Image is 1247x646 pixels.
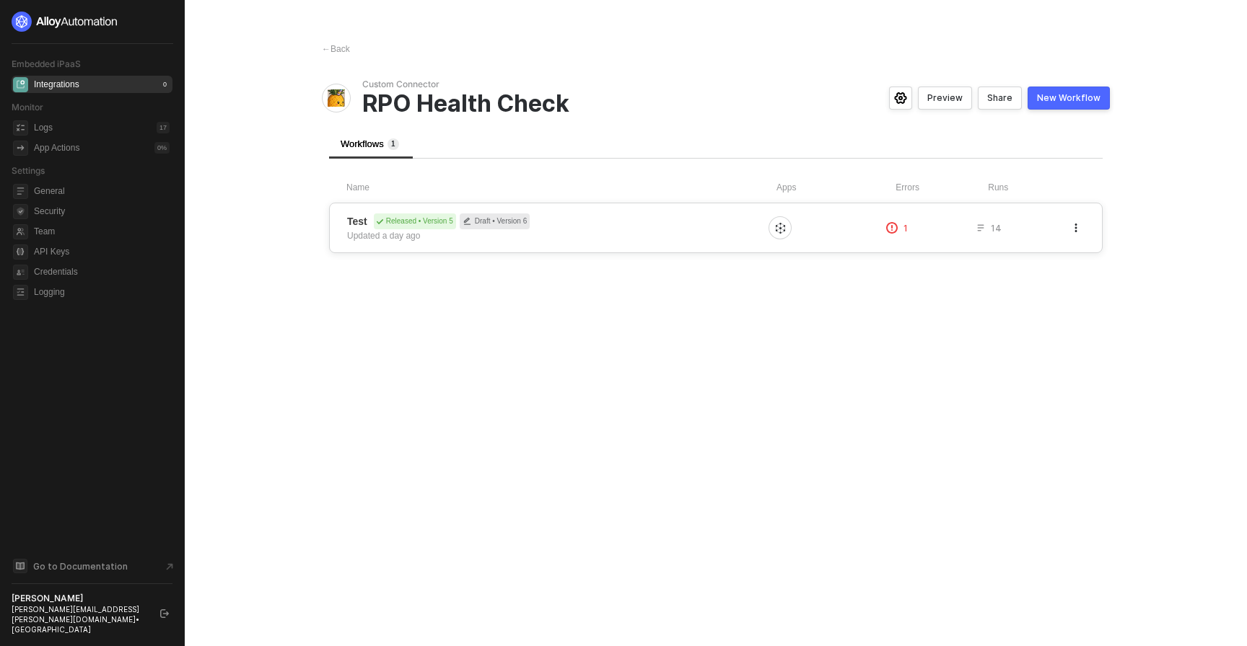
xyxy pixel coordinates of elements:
span: icon-app-actions [13,141,28,156]
a: logo [12,12,172,32]
div: Logs [34,122,53,134]
div: Apps [776,182,896,194]
div: [PERSON_NAME][EMAIL_ADDRESS][PERSON_NAME][DOMAIN_NAME] • [GEOGRAPHIC_DATA] [12,604,147,634]
span: documentation [13,559,27,573]
span: Test [347,214,367,229]
div: Share [987,92,1012,104]
span: security [13,204,28,219]
button: New Workflow [1028,87,1110,110]
span: credentials [13,265,28,280]
span: Credentials [34,263,170,280]
span: 1 [391,140,395,148]
span: logging [13,285,28,300]
div: 0 % [154,142,170,154]
span: Settings [12,165,45,176]
div: 17 [157,122,170,133]
div: Errors [896,182,988,194]
span: Team [34,223,170,240]
span: General [34,182,170,200]
span: integrations [13,77,28,92]
div: Back [322,43,350,56]
div: Draft • Version 6 [460,213,530,229]
span: Custom Connector [362,79,775,90]
span: icon-exclamation [886,222,898,234]
div: Preview [927,92,963,104]
button: Preview [918,87,972,110]
span: Workflows [341,138,399,149]
span: Go to Documentation [33,560,128,572]
div: Released • Version 5 [374,213,456,229]
a: Knowledge Base [12,557,173,575]
span: icon-logs [13,120,28,136]
div: [PERSON_NAME] [12,593,147,604]
img: logo [12,12,118,32]
span: Security [34,203,170,220]
div: Runs [988,182,1085,194]
span: Logging [34,283,170,301]
span: general [13,184,28,199]
span: API Keys [34,243,170,260]
span: api-key [13,244,28,260]
div: Name [346,182,776,194]
span: logout [160,609,169,618]
span: 14 [991,222,1002,234]
span: icon-list [976,224,985,232]
span: RPO Health Check [362,90,775,118]
div: Updated a day ago [347,229,420,242]
span: 1 [903,222,908,234]
span: document-arrow [162,559,177,574]
span: team [13,224,28,239]
span: icon-settings [894,92,907,104]
div: 0 [160,79,170,90]
span: ← [322,44,331,54]
div: App Actions [34,142,79,154]
div: Integrations [34,79,79,91]
img: icon [775,223,786,234]
div: New Workflow [1037,92,1101,104]
span: Monitor [12,102,43,112]
button: Share [978,87,1022,110]
span: Embedded iPaaS [12,58,81,69]
img: integration-icon [328,89,345,107]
